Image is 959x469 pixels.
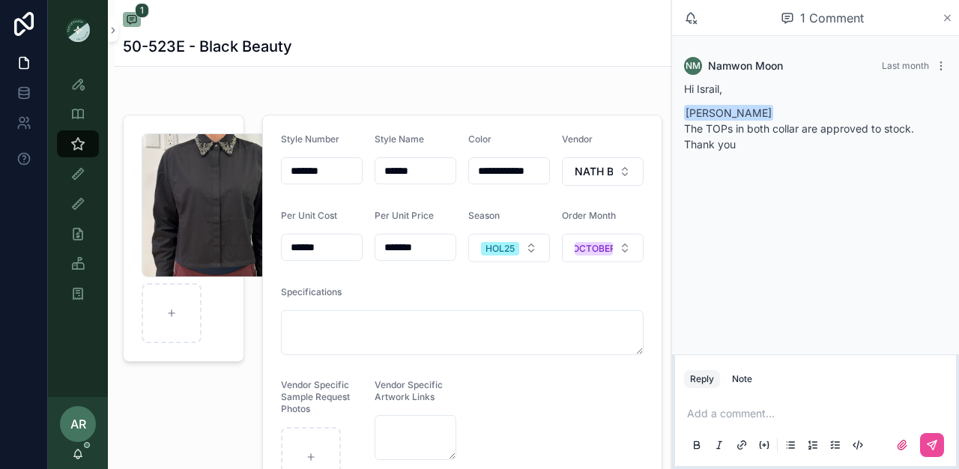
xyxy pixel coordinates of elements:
p: Hi Israil, [684,81,947,97]
img: App logo [66,18,90,42]
span: Per Unit Cost [281,210,337,221]
span: Last month [882,60,929,71]
p: The TOPs in both collar are approved to stock. Thank you [684,121,947,152]
span: Per Unit Price [375,210,434,221]
span: Order Month [562,210,616,221]
button: Select Button [562,234,644,262]
div: Note [732,373,752,385]
span: Specifications [281,286,342,297]
span: Vendor Specific Sample Request Photos [281,379,350,414]
span: Season [468,210,500,221]
span: NATH BROTHERS [575,164,613,179]
span: Style Number [281,133,339,145]
span: Vendor Specific Artwork Links [375,379,443,402]
span: Namwon Moon [708,58,783,73]
div: scrollable content [48,60,108,327]
button: Select Button [562,157,644,186]
div: HOL25 [485,242,515,255]
button: Note [726,370,758,388]
button: 1 [123,12,141,30]
span: NM [686,60,701,72]
div: OCTOBER [572,242,616,255]
span: 1 Comment [800,9,864,27]
span: AR [70,415,86,433]
button: Reply [684,370,720,388]
span: Color [468,133,491,145]
span: Vendor [562,133,593,145]
h1: 50-523E - Black Beauty [123,36,292,57]
button: Select Button [468,234,550,262]
span: 1 [135,3,149,18]
span: Style Name [375,133,424,145]
span: [PERSON_NAME] [684,105,773,121]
